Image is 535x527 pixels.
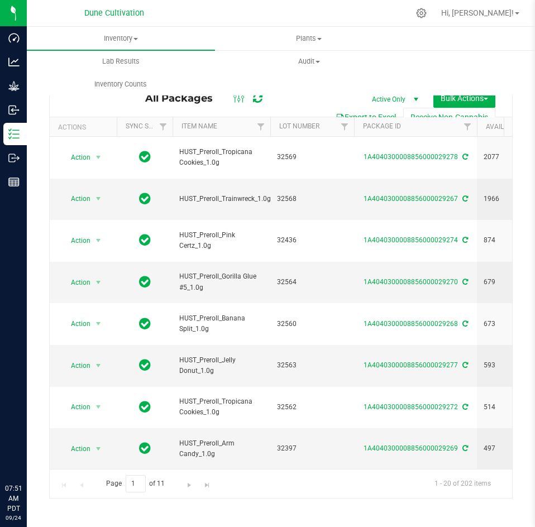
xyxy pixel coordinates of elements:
span: Action [61,275,91,290]
span: Sync from Compliance System [461,403,468,411]
span: 514 [484,402,526,413]
a: Item Name [181,122,217,130]
span: 32560 [277,319,347,329]
span: In Sync [139,191,151,207]
span: 32569 [277,152,347,162]
span: HUST_Preroll_Jelly Donut_1.0g [179,355,264,376]
a: Plants [215,27,403,50]
inline-svg: Grow [8,80,20,92]
a: 1A4040300008856000029267 [364,195,458,203]
span: Sync from Compliance System [461,361,468,369]
span: HUST_Preroll_Trainwreck_1.0g [179,194,271,204]
button: Export to Excel [328,108,403,127]
span: select [92,150,106,165]
span: 32436 [277,235,347,246]
a: Filter [458,117,477,136]
a: Audit [215,50,403,73]
span: Inventory [27,33,215,44]
span: select [92,191,106,207]
span: select [92,399,106,415]
span: select [92,441,106,457]
iframe: Resource center [11,438,45,471]
span: In Sync [139,149,151,165]
span: Bulk Actions [441,94,488,103]
div: Actions [58,123,112,131]
span: Sync from Compliance System [461,320,468,328]
span: In Sync [139,316,151,332]
a: 1A4040300008856000029270 [364,278,458,286]
span: Plants [216,33,403,44]
span: 32568 [277,194,347,204]
span: Lab Results [87,56,155,66]
span: 673 [484,319,526,329]
a: Filter [336,117,354,136]
span: Action [61,316,91,332]
span: 32397 [277,443,347,454]
a: 1A4040300008856000029274 [364,236,458,244]
span: Hi, [PERSON_NAME]! [441,8,514,17]
span: 32562 [277,402,347,413]
a: Go to the next page [181,475,198,490]
inline-svg: Reports [8,176,20,188]
span: HUST_Preroll_Pink Certz_1.0g [179,230,264,251]
span: select [92,275,106,290]
span: HUST_Preroll_Gorilla Glue #5_1.0g [179,271,264,293]
div: Manage settings [414,8,428,18]
button: Bulk Actions [433,89,495,108]
span: HUST_Preroll_Tropicana Cookies_1.0g [179,147,264,168]
inline-svg: Outbound [8,152,20,164]
a: Inventory Counts [27,73,215,96]
inline-svg: Inbound [8,104,20,116]
span: In Sync [139,274,151,290]
span: Action [61,150,91,165]
a: Go to the last page [199,475,215,490]
p: 07:51 AM PDT [5,483,22,514]
a: 1A4040300008856000029268 [364,320,458,328]
span: Sync from Compliance System [461,444,468,452]
span: Action [61,441,91,457]
a: 1A4040300008856000029272 [364,403,458,411]
span: select [92,358,106,373]
inline-svg: Analytics [8,56,20,68]
span: 1966 [484,194,526,204]
span: Audit [216,56,403,66]
span: 1 - 20 of 202 items [426,475,500,492]
a: Inventory [27,27,215,50]
span: Page of 11 [97,475,174,492]
span: select [92,233,106,248]
a: Lot Number [279,122,319,130]
span: Sync from Compliance System [461,236,468,244]
span: 593 [484,360,526,371]
span: Action [61,399,91,415]
a: 1A4040300008856000029278 [364,153,458,161]
span: In Sync [139,357,151,373]
a: Filter [154,117,173,136]
span: Action [61,191,91,207]
span: HUST_Preroll_Banana Split_1.0g [179,313,264,334]
a: Filter [252,117,270,136]
iframe: Resource center unread badge [33,436,46,449]
span: 874 [484,235,526,246]
span: In Sync [139,232,151,248]
span: 32563 [277,360,347,371]
a: Lab Results [27,50,215,73]
input: 1 [126,475,146,492]
span: HUST_Preroll_Arm Candy_1.0g [179,438,264,459]
span: Action [61,358,91,373]
span: Action [61,233,91,248]
a: 1A4040300008856000029277 [364,361,458,369]
span: Sync from Compliance System [461,195,468,203]
a: Package ID [363,122,401,130]
span: In Sync [139,399,151,415]
span: 32564 [277,277,347,288]
span: 2077 [484,152,526,162]
span: select [92,316,106,332]
span: Sync from Compliance System [461,153,468,161]
span: All Packages [145,92,224,104]
inline-svg: Inventory [8,128,20,140]
span: Sync from Compliance System [461,278,468,286]
span: 679 [484,277,526,288]
p: 09/24 [5,514,22,522]
span: Inventory Counts [79,79,162,89]
a: Sync Status [126,122,169,130]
